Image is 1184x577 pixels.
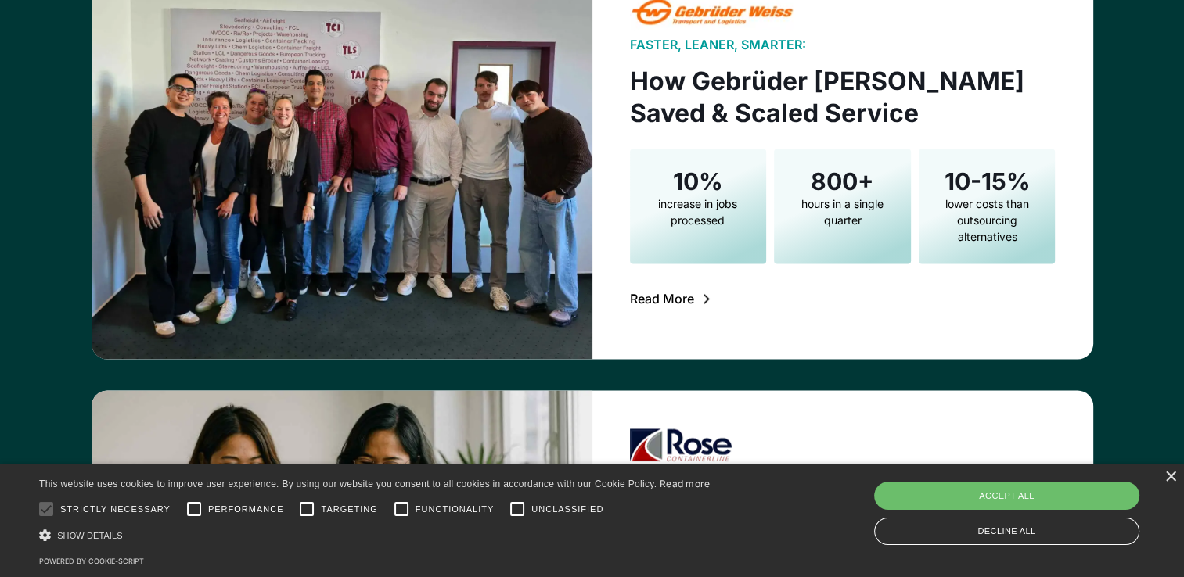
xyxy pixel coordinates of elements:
div: Read More [630,292,694,305]
iframe: Chat Widget [923,408,1184,577]
div: Accept all [874,482,1139,510]
span: Strictly necessary [60,503,171,516]
a: Read more [660,478,711,489]
div: Show details [39,527,711,543]
span: This website uses cookies to improve user experience. By using our website you consent to all coo... [39,478,657,489]
h4: 800+ [811,167,874,195]
div: hours in a single quarter [783,195,901,228]
span: Performance [208,503,284,516]
div: increase in jobs processed [639,195,757,228]
span: Show details [57,531,123,540]
h4: 10-15% [944,167,1030,195]
h3: How Gebrüder [PERSON_NAME] Saved & Scaled Service [630,65,1056,130]
img: Rose Logo [630,428,732,462]
span: Unclassified [531,503,603,516]
a: Powered by cookie-script [39,557,144,565]
a: Read More [630,288,710,309]
div: Decline all [874,518,1139,545]
h4: 10% [673,167,723,195]
div: lower costs than outsourcing alternatives [928,195,1045,245]
span: Functionality [416,503,494,516]
span: Targeting [321,503,377,516]
div: Faster, Leaner, Smarter: [630,37,806,52]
